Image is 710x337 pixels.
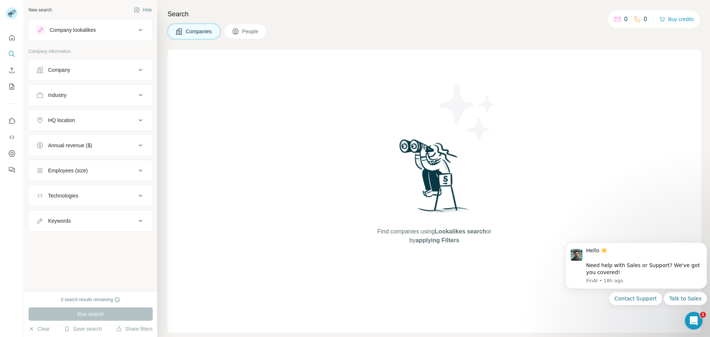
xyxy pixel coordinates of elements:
button: Technologies [29,187,152,205]
div: Company [48,66,70,74]
button: Buy credits [659,14,694,24]
span: 1 [700,312,706,318]
p: 0 [644,15,647,24]
div: Annual revenue ($) [48,142,92,149]
div: Technologies [48,192,78,199]
button: Save search [64,325,102,333]
button: My lists [6,80,18,93]
img: Surfe Illustration - Woman searching with binoculars [396,137,473,220]
button: Industry [29,86,152,104]
button: Annual revenue ($) [29,137,152,154]
button: Share filters [116,325,153,333]
div: New search [28,7,52,13]
div: Keywords [48,217,71,225]
span: Find companies using or by [375,227,493,245]
button: Search [6,47,18,61]
span: People [242,28,259,35]
iframe: Intercom live chat [685,312,703,330]
button: Enrich CSV [6,64,18,77]
button: Use Surfe on LinkedIn [6,114,18,128]
button: HQ location [29,111,152,129]
div: 0 search results remaining [61,296,121,303]
span: Lookalikes search [435,228,486,235]
div: Industry [48,91,67,99]
div: HQ location [48,117,75,124]
iframe: Intercom notifications message [562,236,710,310]
h4: Search [168,9,701,19]
button: Keywords [29,212,152,230]
button: Hide [129,4,157,16]
img: Surfe Illustration - Stars [435,79,501,146]
span: applying Filters [416,237,459,243]
button: Company [29,61,152,79]
div: Company lookalikes [50,26,96,34]
button: Employees (size) [29,162,152,179]
p: 0 [624,15,628,24]
button: Company lookalikes [29,21,152,39]
button: Quick start [6,31,18,44]
button: Feedback [6,163,18,176]
button: Dashboard [6,147,18,160]
button: Use Surfe API [6,131,18,144]
span: Companies [186,28,213,35]
button: Clear [28,325,50,333]
div: Employees (size) [48,167,88,174]
p: Company information [28,48,153,55]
